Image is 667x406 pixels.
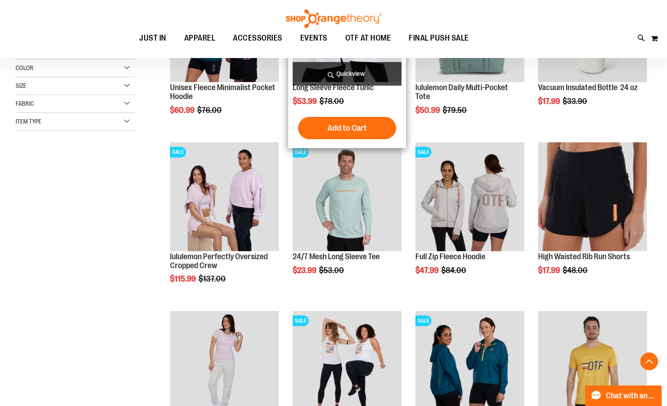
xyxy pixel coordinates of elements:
a: 24/7 Mesh Long Sleeve Tee [293,252,380,261]
span: FINAL PUSH SALE [409,28,469,48]
img: lululemon Perfectly Oversized Cropped Crew [170,142,279,251]
span: APPAREL [184,28,215,48]
a: High Waisted Rib Run Shorts [538,142,647,253]
span: SALE [415,147,431,157]
span: $84.00 [441,266,468,275]
button: Back To Top [640,352,658,370]
span: $33.90 [563,97,588,106]
span: SALE [293,315,309,326]
span: SALE [293,147,309,157]
img: Main Image of 1457095 [293,142,402,251]
span: Color [16,64,33,71]
img: High Waisted Rib Run Shorts [538,142,647,251]
span: $17.99 [538,97,561,106]
a: lululemon Perfectly Oversized Cropped Crew [170,252,268,270]
span: ACCESSORIES [233,28,282,48]
span: EVENTS [300,28,327,48]
div: product [534,138,651,298]
span: $53.99 [293,97,318,106]
span: $50.99 [415,106,441,115]
span: $115.99 [170,274,197,283]
div: product [411,138,529,298]
span: $76.00 [197,106,223,115]
div: product [166,138,283,307]
span: $78.00 [319,97,345,106]
span: $79.50 [443,106,468,115]
span: $48.00 [563,266,589,275]
span: SALE [170,147,186,157]
span: $23.99 [293,266,318,275]
span: Chat with an Expert [606,392,656,400]
span: $137.00 [199,274,227,283]
a: Main Image of 1457091SALE [415,142,524,253]
span: Fabric [16,100,34,107]
a: Quickview [293,62,402,86]
a: Long Sleeve Fleece Tunic [293,83,374,92]
img: Main Image of 1457091 [415,142,524,251]
a: Unisex Fleece Minimalist Pocket Hoodie [170,83,275,101]
a: High Waisted Rib Run Shorts [538,252,630,261]
span: $17.99 [538,266,561,275]
span: Add to Cart [327,123,367,133]
img: Shop Orangetheory [285,9,383,28]
a: lululemon Daily Multi-Pocket Tote [415,83,508,101]
div: product [288,138,406,298]
button: Chat with an Expert [585,385,662,406]
span: JUST IN [139,28,166,48]
span: SALE [415,315,431,326]
a: Vacuum Insulated Bottle 24 oz [538,83,638,92]
button: Add to Cart [298,117,396,139]
a: lululemon Perfectly Oversized Cropped CrewSALE [170,142,279,253]
span: Size [16,82,26,89]
span: $53.00 [319,266,345,275]
a: Full Zip Fleece Hoodie [415,252,485,261]
span: $60.99 [170,106,196,115]
span: $47.99 [415,266,440,275]
span: Item Type [16,118,41,125]
span: OTF AT HOME [345,28,391,48]
a: Main Image of 1457095SALE [293,142,402,253]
